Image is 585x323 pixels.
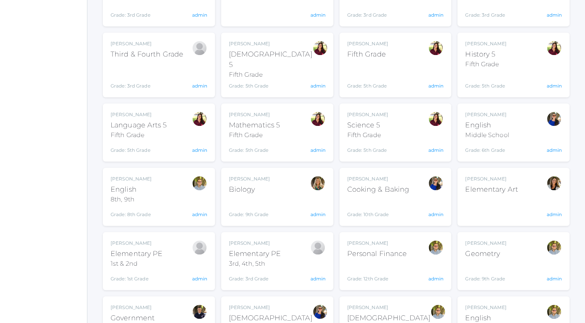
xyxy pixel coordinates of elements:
div: Elizabeth Benzinger [312,40,328,56]
div: Elizabeth Benzinger [546,40,562,56]
div: Elizabeth Benzinger [192,111,207,127]
div: Kylen Braileanu [546,304,562,320]
div: [PERSON_NAME] [111,40,183,47]
a: admin [547,276,562,282]
div: Mathematics 5 [229,120,280,131]
div: [PERSON_NAME] [465,40,506,47]
a: admin [428,211,443,217]
a: admin [428,83,443,89]
div: Grade: 10th Grade [347,198,409,218]
div: Grade: 3rd Grade [111,63,183,89]
div: Science 5 [347,120,388,131]
a: admin [428,147,443,153]
div: Elizabeth Benzinger [428,40,443,56]
div: Biology [229,184,270,195]
div: [PERSON_NAME] [111,304,155,311]
div: Language Arts 5 [111,120,167,131]
div: Grade: 5th Grade [229,143,280,154]
div: Stephanie Todhunter [428,175,443,191]
div: Fifth Grade [465,60,506,69]
div: [PERSON_NAME] [465,304,507,311]
a: admin [428,276,443,282]
div: Grade: 8th Grade [111,207,152,218]
div: 1st & 2nd [111,259,162,268]
a: admin [547,83,562,89]
div: [PERSON_NAME] [465,111,509,118]
div: Personal Finance [347,249,407,259]
div: [PERSON_NAME] [229,111,280,118]
div: Third & Fourth Grade [111,49,183,60]
div: [PERSON_NAME] [347,111,388,118]
div: Grade: 3rd Grade [229,271,281,282]
div: Grade: 12th Grade [347,262,407,282]
div: Elizabeth Benzinger [310,111,326,127]
div: Fifth Grade [111,131,167,140]
div: [DEMOGRAPHIC_DATA] 5 [229,49,312,70]
div: Grade: 5th Grade [465,72,506,89]
div: Fifth Grade [347,49,388,60]
div: [PERSON_NAME] [111,240,162,247]
div: Kylen Braileanu [428,240,443,255]
div: Richard Lepage [192,304,207,320]
div: Geometry [465,249,506,259]
div: History 5 [465,49,506,60]
a: admin [192,83,207,89]
div: Fifth Grade [229,131,280,140]
a: admin [547,12,562,18]
div: Stephanie Todhunter [312,304,328,320]
div: Joshua Bennett [192,240,207,255]
div: Cooking & Baking [347,184,409,195]
div: Grade: 5th Grade [347,63,388,89]
div: Fifth Grade [347,131,388,140]
div: [PERSON_NAME] [229,240,281,247]
div: [PERSON_NAME] [111,111,167,118]
div: Grade: 6th Grade [465,143,509,154]
div: Middle School [465,131,509,140]
div: Grade: 1st Grade [111,271,162,282]
div: Grade: 5th Grade [347,143,388,154]
div: [PERSON_NAME] [347,304,431,311]
div: [PERSON_NAME] [465,240,506,247]
div: Grade: 9th Grade [229,198,270,218]
a: admin [192,276,207,282]
div: Grade: 9th Grade [465,262,506,282]
div: [PERSON_NAME] [111,175,152,182]
div: Stephanie Todhunter [546,111,562,127]
div: Joshua Bennett [192,40,207,56]
div: [PERSON_NAME] [347,40,388,47]
div: Amber Farnes [546,175,562,191]
a: admin [192,12,207,18]
div: Kylen Braileanu [430,304,446,320]
a: admin [310,12,326,18]
a: admin [428,12,443,18]
div: 3rd, 4th, 5th [229,259,281,268]
a: admin [547,147,562,153]
a: admin [310,211,326,217]
a: admin [310,147,326,153]
div: Elizabeth Benzinger [428,111,443,127]
div: English [111,184,152,195]
a: admin [310,83,326,89]
div: Elementary Art [465,184,518,195]
div: Claudia Marosz [310,175,326,191]
div: Kylen Braileanu [192,175,207,191]
a: admin [192,211,207,217]
div: [PERSON_NAME] [347,240,407,247]
a: admin [547,211,562,217]
div: 8th, 9th [111,195,152,204]
div: [PERSON_NAME] [229,304,312,311]
div: Grade: 5th Grade [229,82,312,89]
a: admin [310,276,326,282]
div: [PERSON_NAME] [465,175,518,182]
div: Elementary PE [229,249,281,259]
div: Kylen Braileanu [546,240,562,255]
div: [PERSON_NAME] [347,175,409,182]
div: Fifth Grade [229,70,312,79]
a: admin [192,147,207,153]
div: Joshua Bennett [310,240,326,255]
div: English [465,120,509,131]
div: Grade: 5th Grade [111,143,167,154]
div: [PERSON_NAME] [229,175,270,182]
div: Elementary PE [111,249,162,259]
div: [PERSON_NAME] [229,40,312,47]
